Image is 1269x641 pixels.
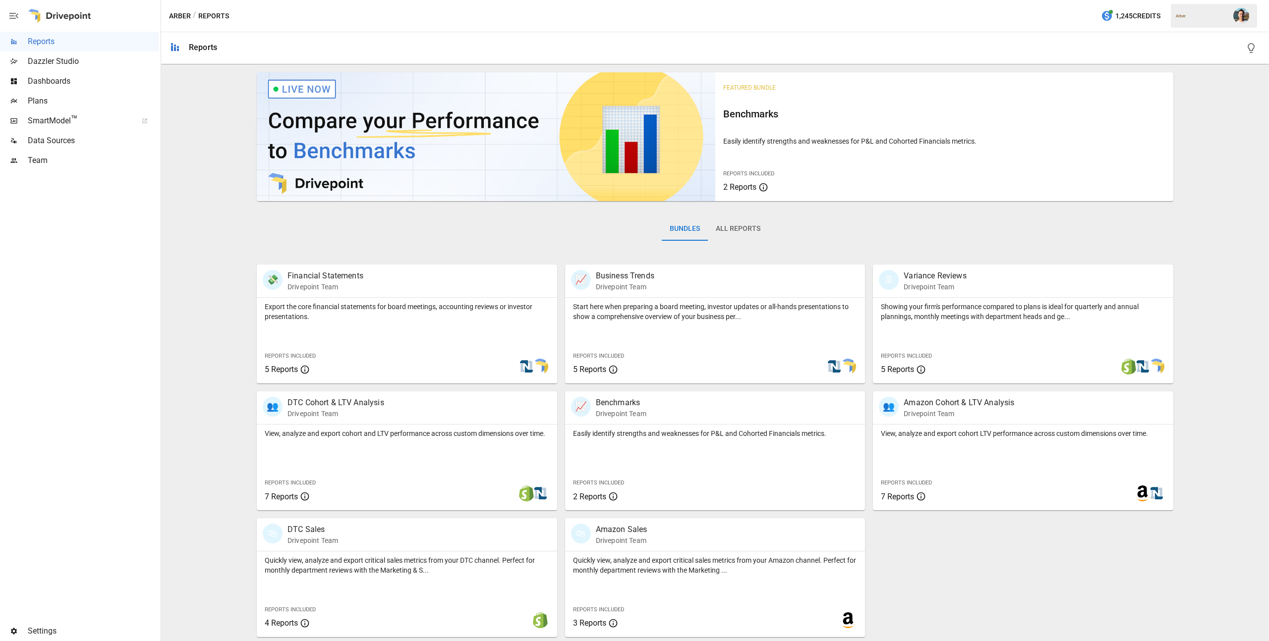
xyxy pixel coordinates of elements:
[265,428,549,438] p: View, analyze and export cohort and LTV performance across custom dimensions over time.
[71,113,78,126] span: ™
[532,612,548,628] img: shopify
[288,270,363,282] p: Financial Statements
[1149,485,1164,501] img: netsuite
[265,302,549,321] p: Export the core financial statements for board meetings, accounting reviews or investor presentat...
[573,302,858,321] p: Start here when preparing a board meeting, investor updates or all-hands presentations to show a ...
[265,555,549,575] p: Quickly view, analyze and export critical sales metrics from your DTC channel. Perfect for monthl...
[904,397,1014,409] p: Amazon Cohort & LTV Analysis
[265,365,298,374] span: 5 Reports
[596,409,646,419] p: Drivepoint Team
[596,397,646,409] p: Benchmarks
[840,612,856,628] img: amazon
[265,618,298,628] span: 4 Reports
[879,270,899,290] div: 🗓
[573,618,606,628] span: 3 Reports
[288,524,338,535] p: DTC Sales
[28,135,159,147] span: Data Sources
[265,480,316,486] span: Reports Included
[571,397,591,417] div: 📈
[881,492,914,501] span: 7 Reports
[1149,359,1164,374] img: smart model
[662,217,708,241] button: Bundles
[596,524,647,535] p: Amazon Sales
[193,10,196,22] div: /
[28,625,159,637] span: Settings
[519,485,534,501] img: shopify
[723,136,1166,146] p: Easily identify strengths and weaknesses for P&L and Cohorted Financials metrics.
[573,492,606,501] span: 2 Reports
[881,353,932,359] span: Reports Included
[1176,14,1227,18] div: Arber
[826,359,842,374] img: netsuite
[840,359,856,374] img: smart model
[573,480,624,486] span: Reports Included
[28,75,159,87] span: Dashboards
[257,72,715,201] img: video thumbnail
[532,485,548,501] img: netsuite
[881,428,1165,438] p: View, analyze and export cohort LTV performance across custom dimensions over time.
[169,10,191,22] button: Arber
[723,106,1166,122] h6: Benchmarks
[904,282,966,292] p: Drivepoint Team
[1121,359,1137,374] img: shopify
[879,397,899,417] div: 👥
[265,353,316,359] span: Reports Included
[904,409,1014,419] p: Drivepoint Team
[596,270,654,282] p: Business Trends
[28,155,159,166] span: Team
[904,270,966,282] p: Variance Reviews
[573,606,624,613] span: Reports Included
[263,397,283,417] div: 👥
[723,182,756,192] span: 2 Reports
[708,217,768,241] button: All Reports
[263,270,283,290] div: 💸
[881,365,914,374] span: 5 Reports
[265,606,316,613] span: Reports Included
[596,282,654,292] p: Drivepoint Team
[573,365,606,374] span: 5 Reports
[1097,7,1164,25] button: 1,245Credits
[596,535,647,545] p: Drivepoint Team
[571,270,591,290] div: 📈
[573,353,624,359] span: Reports Included
[1135,359,1151,374] img: netsuite
[28,115,131,127] span: SmartModel
[288,282,363,292] p: Drivepoint Team
[1115,10,1160,22] span: 1,245 Credits
[28,95,159,107] span: Plans
[723,84,776,91] span: Featured Bundle
[573,555,858,575] p: Quickly view, analyze and export critical sales metrics from your Amazon channel. Perfect for mon...
[532,359,548,374] img: smart model
[881,302,1165,321] p: Showing your firm's performance compared to plans is ideal for quarterly and annual plannings, mo...
[573,428,858,438] p: Easily identify strengths and weaknesses for P&L and Cohorted Financials metrics.
[28,36,159,48] span: Reports
[288,409,384,419] p: Drivepoint Team
[263,524,283,543] div: 🛍
[881,480,932,486] span: Reports Included
[288,397,384,409] p: DTC Cohort & LTV Analysis
[571,524,591,543] div: 🛍
[265,492,298,501] span: 7 Reports
[723,170,774,177] span: Reports Included
[288,535,338,545] p: Drivepoint Team
[28,55,159,67] span: Dazzler Studio
[189,43,217,52] div: Reports
[1135,485,1151,501] img: amazon
[519,359,534,374] img: netsuite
